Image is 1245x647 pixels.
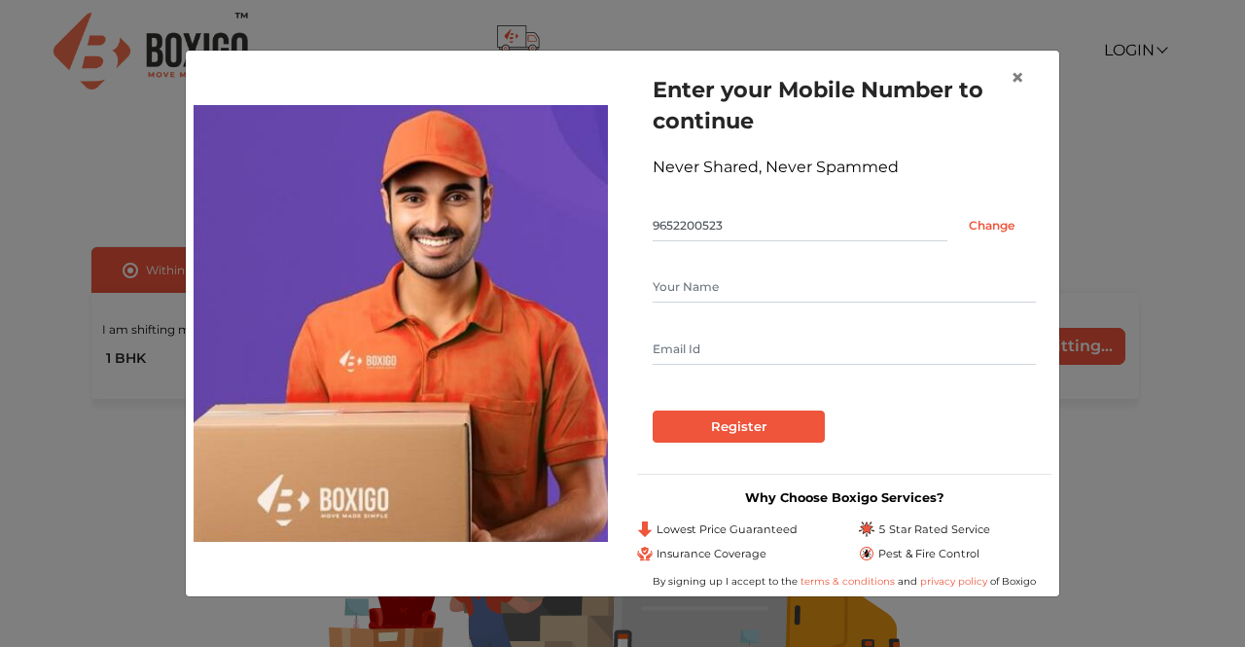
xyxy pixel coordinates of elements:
[653,210,947,241] input: Mobile No
[653,411,825,444] input: Register
[653,334,1036,365] input: Email Id
[653,271,1036,303] input: Your Name
[637,490,1051,505] h3: Why Choose Boxigo Services?
[653,74,1036,136] h1: Enter your Mobile Number to continue
[878,546,979,562] span: Pest & Fire Control
[995,51,1040,105] button: Close
[653,156,1036,179] div: Never Shared, Never Spammed
[878,521,990,538] span: 5 Star Rated Service
[194,105,608,541] img: relocation-img
[917,575,990,588] a: privacy policy
[947,210,1036,241] input: Change
[637,574,1051,589] div: By signing up I accept to the and of Boxigo
[657,546,766,562] span: Insurance Coverage
[800,575,898,588] a: terms & conditions
[657,521,798,538] span: Lowest Price Guaranteed
[1011,63,1024,91] span: ×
